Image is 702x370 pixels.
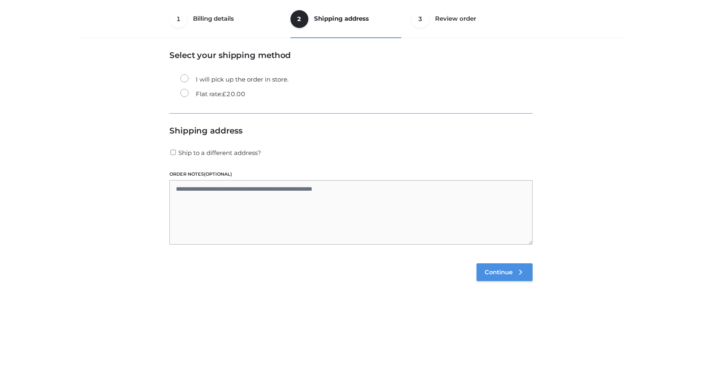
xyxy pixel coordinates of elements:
span: Continue [485,269,513,276]
label: Order notes [169,170,533,178]
label: Flat rate: [180,89,245,99]
h3: Select your shipping method [169,50,533,60]
input: Ship to a different address? [169,150,177,155]
bdi: 20.00 [222,90,245,98]
span: Ship to a different address? [178,149,261,157]
label: I will pick up the order in store. [180,74,288,85]
span: £ [222,90,226,98]
span: (optional) [204,171,232,177]
a: Continue [477,263,533,281]
h3: Shipping address [169,126,533,136]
